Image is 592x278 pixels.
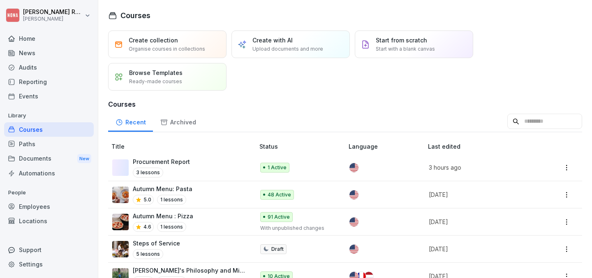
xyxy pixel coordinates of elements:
[349,217,358,227] img: us.svg
[4,186,94,199] p: People
[133,249,163,259] p: 5 lessons
[349,142,425,151] p: Language
[143,223,151,231] p: 4.6
[268,213,290,221] p: 91 Active
[260,224,335,232] p: With unpublished changes
[349,163,358,172] img: us.svg
[129,68,183,77] p: Browse Templates
[108,99,582,109] h3: Courses
[4,109,94,122] p: Library
[4,151,94,166] a: DocumentsNew
[259,142,345,151] p: Status
[157,222,186,232] p: 1 lessons
[133,185,192,193] p: Autumn Menu: Pasta
[4,122,94,137] a: Courses
[4,46,94,60] a: News
[376,45,435,53] p: Start with a blank canvas
[271,245,284,253] p: Draft
[112,241,129,257] img: vd9hf8v6tixg1rgmgu18qv0n.png
[429,217,533,226] p: [DATE]
[429,190,533,199] p: [DATE]
[129,45,205,53] p: Organise courses in collections
[4,166,94,180] a: Automations
[133,212,193,220] p: Autumn Menu : Pizza
[129,78,182,85] p: Ready-made courses
[252,45,323,53] p: Upload documents and more
[112,214,129,230] img: gigntzqtjbmfaqrmkhd4k4h3.png
[23,16,83,22] p: [PERSON_NAME]
[112,187,129,203] img: g03mw99o2jwb6tj6u9fgvrr5.png
[133,157,190,166] p: Procurement Report
[429,245,533,253] p: [DATE]
[23,9,83,16] p: [PERSON_NAME] Rondeux
[429,163,533,172] p: 3 hours ago
[4,243,94,257] div: Support
[268,164,287,171] p: 1 Active
[349,190,358,199] img: us.svg
[108,111,153,132] a: Recent
[143,196,151,203] p: 5.0
[376,36,427,44] p: Start from scratch
[111,142,256,151] p: Title
[4,31,94,46] a: Home
[133,266,246,275] p: [PERSON_NAME]'s Philosophy and Mission
[268,191,291,199] p: 48 Active
[120,10,150,21] h1: Courses
[77,154,91,164] div: New
[4,214,94,228] a: Locations
[133,239,180,248] p: Steps of Service
[4,75,94,89] a: Reporting
[4,151,94,166] div: Documents
[4,199,94,214] a: Employees
[349,245,358,254] img: us.svg
[153,111,203,132] a: Archived
[252,36,293,44] p: Create with AI
[129,36,178,44] p: Create collection
[4,257,94,271] a: Settings
[133,168,163,178] p: 3 lessons
[4,137,94,151] a: Paths
[4,89,94,103] a: Events
[157,195,186,205] p: 1 lessons
[4,60,94,75] a: Audits
[428,142,543,151] p: Last edited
